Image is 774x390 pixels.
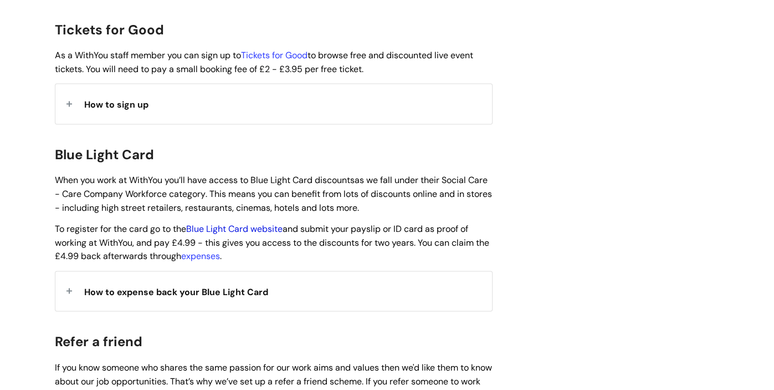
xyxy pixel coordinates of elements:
[55,223,489,262] span: To register for the card go to the and submit your payslip or ID card as proof of working at With...
[84,286,268,298] span: How to expense back your Blue Light Card
[55,333,142,350] span: Refer a friend
[84,99,148,110] span: How to sign up
[55,174,488,200] span: as we fall under their Social Care - Care Company Workforce category
[55,49,473,75] span: As a WithYou staff member you can sign up to to browse free and discounted live event tickets. Yo...
[55,174,492,214] span: When you work at WithYou you’ll have access to Blue Light Card discounts . This means you can ben...
[186,223,283,235] a: Blue Light Card website
[55,21,164,38] span: Tickets for Good
[55,146,154,163] span: Blue Light Card
[181,250,220,262] a: expenses
[241,49,307,61] a: Tickets for Good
